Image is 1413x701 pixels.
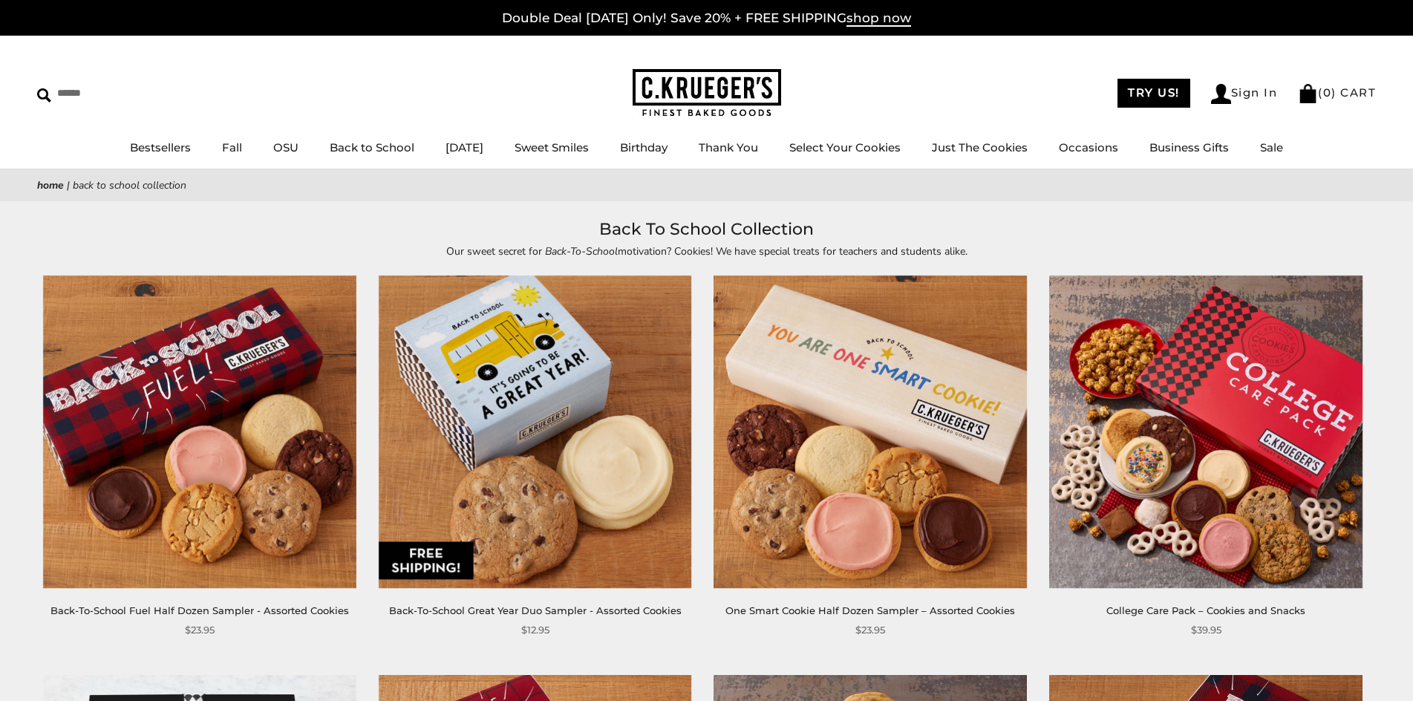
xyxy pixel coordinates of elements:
[1149,140,1229,154] a: Business Gifts
[130,140,191,154] a: Bestsellers
[37,88,51,102] img: Search
[1260,140,1283,154] a: Sale
[1211,84,1231,104] img: Account
[1191,622,1221,638] span: $39.95
[789,140,901,154] a: Select Your Cookies
[620,140,668,154] a: Birthday
[633,69,781,117] img: C.KRUEGER'S
[37,82,214,105] input: Search
[932,140,1028,154] a: Just The Cookies
[37,178,64,192] a: Home
[846,10,911,27] span: shop now
[1298,85,1376,100] a: (0) CART
[545,244,618,258] em: Back-To-School
[185,622,215,638] span: $23.95
[618,244,967,258] span: motivation? Cookies! We have special treats for teachers and students alike.
[389,604,682,616] a: Back-To-School Great Year Duo Sampler - Assorted Cookies
[1323,85,1332,100] span: 0
[379,275,692,589] img: Back-To-School Great Year Duo Sampler - Assorted Cookies
[59,216,1354,243] h1: Back To School Collection
[502,10,911,27] a: Double Deal [DATE] Only! Save 20% + FREE SHIPPINGshop now
[1059,140,1118,154] a: Occasions
[699,140,758,154] a: Thank You
[855,622,885,638] span: $23.95
[521,622,549,638] span: $12.95
[725,604,1015,616] a: One Smart Cookie Half Dozen Sampler – Assorted Cookies
[330,140,414,154] a: Back to School
[37,177,1376,194] nav: breadcrumbs
[714,275,1027,589] img: One Smart Cookie Half Dozen Sampler – Assorted Cookies
[515,140,589,154] a: Sweet Smiles
[273,140,298,154] a: OSU
[1211,84,1278,104] a: Sign In
[43,275,356,589] img: Back-To-School Fuel Half Dozen Sampler - Assorted Cookies
[446,140,483,154] a: [DATE]
[73,178,186,192] span: Back To School Collection
[1106,604,1305,616] a: College Care Pack – Cookies and Snacks
[446,244,545,258] span: Our sweet secret for
[222,140,242,154] a: Fall
[67,178,70,192] span: |
[1117,79,1190,108] a: TRY US!
[50,604,349,616] a: Back-To-School Fuel Half Dozen Sampler - Assorted Cookies
[1298,84,1318,103] img: Bag
[1049,275,1363,589] img: College Care Pack – Cookies and Snacks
